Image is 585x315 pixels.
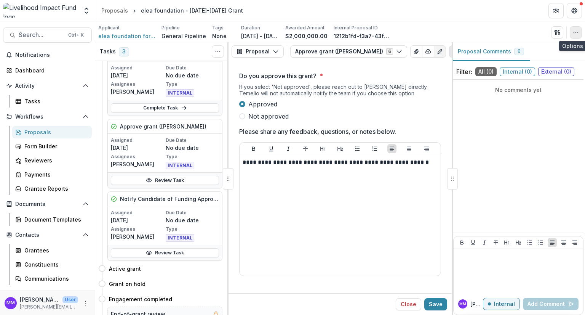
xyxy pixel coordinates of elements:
[166,89,194,97] span: INTERNAL
[111,71,164,79] p: [DATE]
[239,84,441,100] div: If you select 'Not approved', please reach out to [PERSON_NAME] directly. Temelio will not automa...
[538,67,574,76] span: External ( 0 )
[111,103,219,112] a: Complete Task
[232,45,284,58] button: Proposal
[141,6,243,14] div: elea foundation - [DATE]-[DATE] Grant
[404,144,414,153] button: Align Center
[334,32,391,40] p: 1212b1fd-f3a7-43f4-bd78-d3fec0080b4f
[166,234,194,242] span: INTERNAL
[483,298,520,310] button: Internal
[111,81,164,88] p: Assignees
[111,137,164,144] p: Assigned
[336,144,345,153] button: Heading 2
[166,226,219,233] p: Type
[239,127,396,136] p: Please share any feedback, questions, or notes below.
[456,86,580,94] p: No comments yet
[475,67,497,76] span: All ( 0 )
[111,153,164,160] p: Assignees
[24,275,86,283] div: Communications
[19,31,64,39] span: Search...
[12,126,92,138] a: Proposals
[120,122,206,130] h5: Approve grant ([PERSON_NAME])
[290,45,407,58] button: Approve grant ([PERSON_NAME])6
[3,3,78,18] img: Livelihood Impact Fund logo
[3,229,92,241] button: Open Contacts
[62,296,78,303] p: User
[24,128,86,136] div: Proposals
[111,64,164,71] p: Assigned
[109,295,172,303] h4: Engagement completed
[111,209,164,216] p: Assigned
[567,3,582,18] button: Get Help
[285,24,324,31] p: Awarded Amount
[212,24,224,31] p: Tags
[502,238,511,247] button: Heading 1
[24,215,86,223] div: Document Templates
[20,296,59,304] p: [PERSON_NAME]
[12,95,92,108] a: Tasks
[449,45,461,58] button: Plaintext view
[111,176,219,185] a: Review Task
[548,238,557,247] button: Align Left
[15,114,80,120] span: Workflows
[523,298,579,310] button: Add Comment
[166,137,219,144] p: Due Date
[111,88,164,96] p: [PERSON_NAME]
[3,288,92,300] button: Open Data & Reporting
[434,45,446,58] button: Edit as form
[111,144,164,152] p: [DATE]
[119,47,129,56] span: 3
[15,201,80,207] span: Documents
[6,301,15,305] div: Miriam Mwangi
[12,140,92,153] a: Form Builder
[24,156,86,164] div: Reviewers
[284,144,293,153] button: Italicize
[456,67,472,76] p: Filter:
[424,298,447,310] button: Save
[480,238,489,247] button: Italicize
[166,209,219,216] p: Due Date
[3,198,92,210] button: Open Documents
[470,300,483,308] p: [PERSON_NAME]
[15,52,89,58] span: Notifications
[111,226,164,233] p: Assignees
[166,64,219,71] p: Due Date
[212,32,227,40] p: None
[334,24,378,31] p: Internal Proposal ID
[81,299,90,308] button: More
[67,31,85,39] div: Ctrl + K
[12,258,92,271] a: Constituents
[109,280,145,288] h4: Grant on hold
[111,248,219,257] a: Review Task
[111,216,164,224] p: [DATE]
[457,238,467,247] button: Bold
[166,144,219,152] p: No due date
[120,195,219,203] h5: Notify Candidate of Funding Approval
[24,185,86,193] div: Grantee Reports
[101,6,128,14] div: Proposals
[3,80,92,92] button: Open Activity
[81,3,92,18] button: Open entity switcher
[248,100,277,109] span: Approved
[12,168,92,181] a: Payments
[12,272,92,285] a: Communications
[166,153,219,160] p: Type
[3,111,92,123] button: Open Workflows
[468,238,478,247] button: Underline
[285,32,328,40] p: $2,000,000.00
[241,24,260,31] p: Duration
[3,49,92,61] button: Notifications
[241,32,279,40] p: [DATE] - [DATE]
[111,233,164,241] p: [PERSON_NAME]
[239,71,316,80] p: Do you approve this grant?
[518,48,521,54] span: 0
[15,232,80,238] span: Contacts
[318,144,328,153] button: Heading 1
[98,32,155,40] a: elea foundation for ethics in globalization
[494,301,515,307] p: Internal
[24,260,86,268] div: Constituents
[500,67,535,76] span: Internal ( 0 )
[514,238,523,247] button: Heading 2
[570,238,579,247] button: Align Right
